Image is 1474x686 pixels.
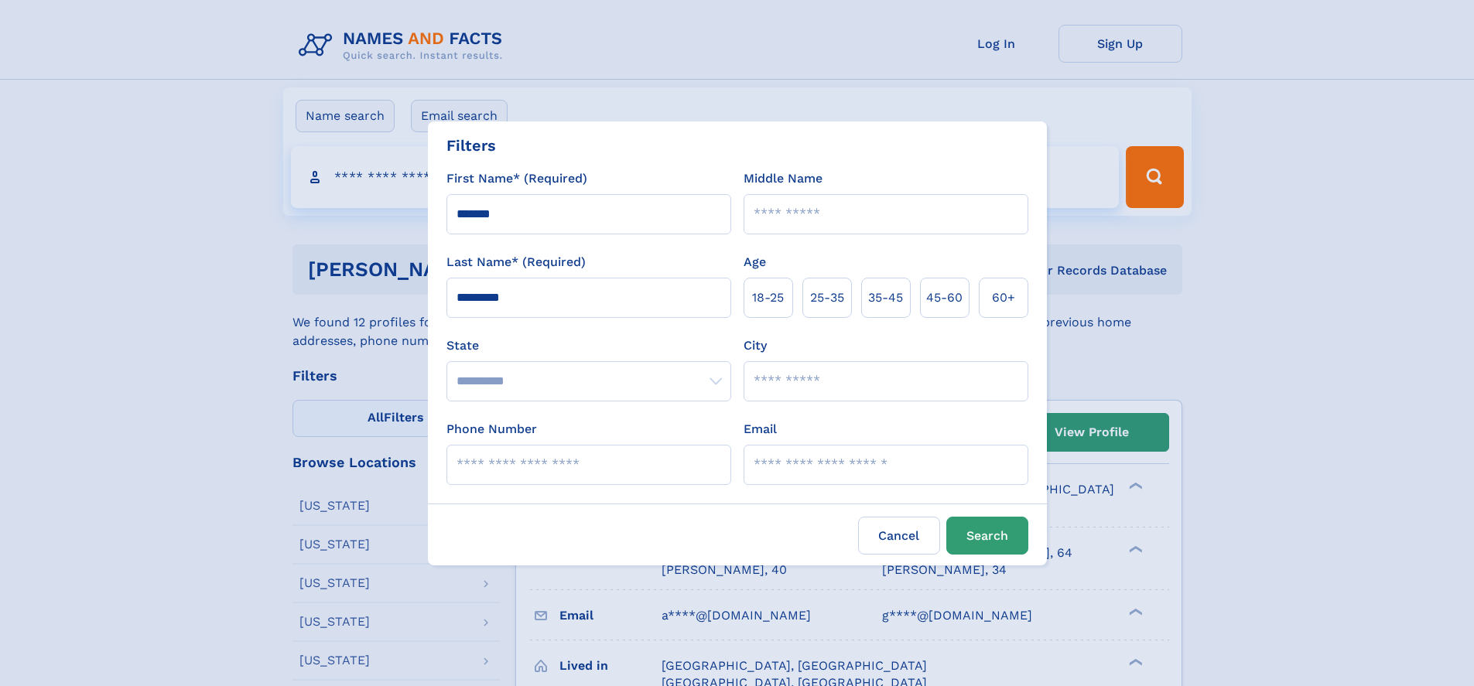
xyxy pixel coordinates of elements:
span: 18‑25 [752,288,784,307]
label: Last Name* (Required) [446,253,586,271]
label: Phone Number [446,420,537,439]
label: Email [744,420,777,439]
span: 60+ [992,288,1015,307]
button: Search [946,517,1028,555]
label: Age [744,253,766,271]
label: Cancel [858,517,940,555]
span: 25‑35 [810,288,844,307]
span: 45‑60 [926,288,963,307]
label: City [744,336,767,355]
label: Middle Name [744,169,822,188]
label: First Name* (Required) [446,169,587,188]
div: Filters [446,134,496,157]
label: State [446,336,731,355]
span: 35‑45 [868,288,903,307]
